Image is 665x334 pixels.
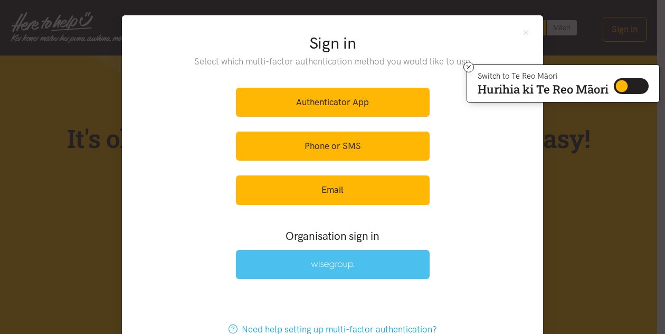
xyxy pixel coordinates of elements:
button: Close [521,28,530,37]
p: Switch to Te Reo Māori [478,73,609,79]
p: Select which multi-factor authentication method you would like to use [173,54,492,69]
a: Phone or SMS [236,132,430,161]
p: Hurihia ki Te Reo Māori [478,85,609,94]
h2: Sign in [173,32,492,54]
a: Email [236,175,430,205]
h3: Organisation sign in [207,228,458,244]
a: Authenticator App [236,88,430,117]
img: Wise Group [311,261,354,270]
